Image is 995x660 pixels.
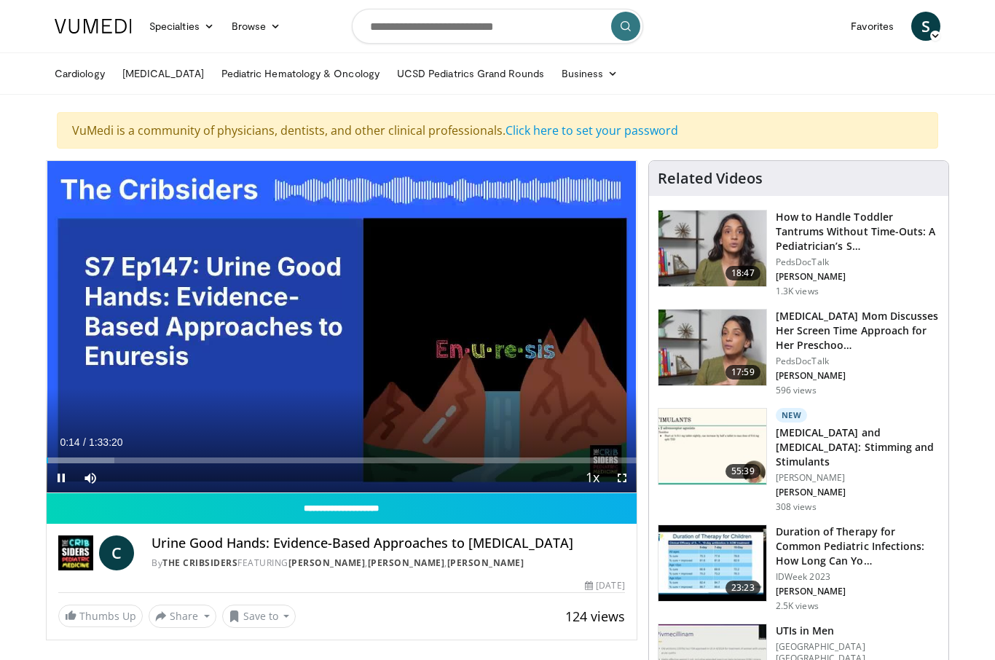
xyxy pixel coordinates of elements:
button: Playback Rate [578,463,607,492]
img: VuMedi Logo [55,19,132,34]
button: Share [149,605,216,628]
span: 17:59 [725,365,760,380]
p: [PERSON_NAME] [776,271,940,283]
a: [MEDICAL_DATA] [114,59,213,88]
h3: How to Handle Toddler Tantrums Without Time-Outs: A Pediatrician’s S… [776,210,940,254]
a: Favorites [842,12,902,41]
p: 1.3K views [776,286,819,297]
span: 124 views [565,608,625,625]
span: 23:23 [725,581,760,595]
img: e1c5528f-ea3e-4198-aec8-51b2a8490044.150x105_q85_crop-smart_upscale.jpg [658,525,766,601]
button: Mute [76,463,105,492]
div: Progress Bar [47,457,637,463]
div: VuMedi is a community of physicians, dentists, and other clinical professionals. [57,112,938,149]
h3: [MEDICAL_DATA] and [MEDICAL_DATA]: Stimming and Stimulants [776,425,940,469]
p: 2.5K views [776,600,819,612]
div: [DATE] [585,579,624,592]
button: Fullscreen [607,463,637,492]
a: Specialties [141,12,223,41]
h3: UTIs in Men [776,624,940,638]
div: By FEATURING , , [152,557,625,570]
a: UCSD Pediatrics Grand Rounds [388,59,553,88]
a: [PERSON_NAME] [288,557,366,569]
a: Browse [223,12,290,41]
span: 55:39 [725,464,760,479]
h3: Duration of Therapy for Common Pediatric Infections: How Long Can Yo… [776,525,940,568]
a: Click here to set your password [506,122,678,138]
a: Business [553,59,627,88]
span: / [83,436,86,448]
input: Search topics, interventions [352,9,643,44]
span: 18:47 [725,266,760,280]
img: 545bfb05-4c46-43eb-a600-77e1c8216bd9.150x105_q85_crop-smart_upscale.jpg [658,310,766,385]
span: 1:33:20 [89,436,123,448]
a: 18:47 How to Handle Toddler Tantrums Without Time-Outs: A Pediatrician’s S… PedsDocTalk [PERSON_N... [658,210,940,297]
p: PedsDocTalk [776,256,940,268]
a: Pediatric Hematology & Oncology [213,59,388,88]
button: Pause [47,463,76,492]
p: New [776,408,808,423]
h4: Related Videos [658,170,763,187]
a: Cardiology [46,59,114,88]
button: Save to [222,605,296,628]
a: 55:39 New [MEDICAL_DATA] and [MEDICAL_DATA]: Stimming and Stimulants [PERSON_NAME] [PERSON_NAME] ... [658,408,940,513]
video-js: Video Player [47,161,637,493]
p: 596 views [776,385,817,396]
p: 308 views [776,501,817,513]
p: [PERSON_NAME] [776,472,940,484]
p: [PERSON_NAME] [776,586,940,597]
a: S [911,12,940,41]
a: 23:23 Duration of Therapy for Common Pediatric Infections: How Long Can Yo… IDWeek 2023 [PERSON_N... [658,525,940,612]
h4: Urine Good Hands: Evidence-Based Approaches to [MEDICAL_DATA] [152,535,625,551]
a: [PERSON_NAME] [368,557,445,569]
a: 17:59 [MEDICAL_DATA] Mom Discusses Her Screen Time Approach for Her Preschoo… PedsDocTalk [PERSON... [658,309,940,396]
h3: [MEDICAL_DATA] Mom Discusses Her Screen Time Approach for Her Preschoo… [776,309,940,353]
a: [PERSON_NAME] [447,557,524,569]
p: [PERSON_NAME] [776,370,940,382]
a: Thumbs Up [58,605,143,627]
img: d36e463e-79e1-402d-9e36-b355bbb887a9.150x105_q85_crop-smart_upscale.jpg [658,409,766,484]
a: The Cribsiders [162,557,237,569]
p: PedsDocTalk [776,355,940,367]
img: The Cribsiders [58,535,93,570]
span: 0:14 [60,436,79,448]
p: [PERSON_NAME] [776,487,940,498]
img: 50ea502b-14b0-43c2-900c-1755f08e888a.150x105_q85_crop-smart_upscale.jpg [658,211,766,286]
a: C [99,535,134,570]
p: IDWeek 2023 [776,571,940,583]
